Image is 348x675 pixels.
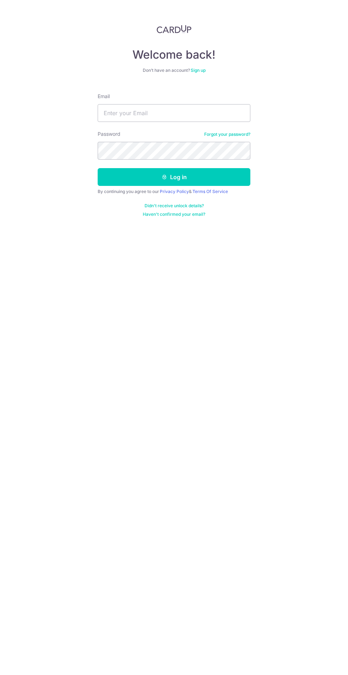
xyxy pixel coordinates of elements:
[98,189,250,194] div: By continuing you agree to our &
[98,130,120,138] label: Password
[98,93,110,100] label: Email
[143,211,205,217] a: Haven't confirmed your email?
[98,48,250,62] h4: Welcome back!
[192,189,228,194] a: Terms Of Service
[98,104,250,122] input: Enter your Email
[191,68,206,73] a: Sign up
[98,68,250,73] div: Don’t have an account?
[98,168,250,186] button: Log in
[157,25,191,33] img: CardUp Logo
[145,203,204,209] a: Didn't receive unlock details?
[160,189,189,194] a: Privacy Policy
[204,132,250,137] a: Forgot your password?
